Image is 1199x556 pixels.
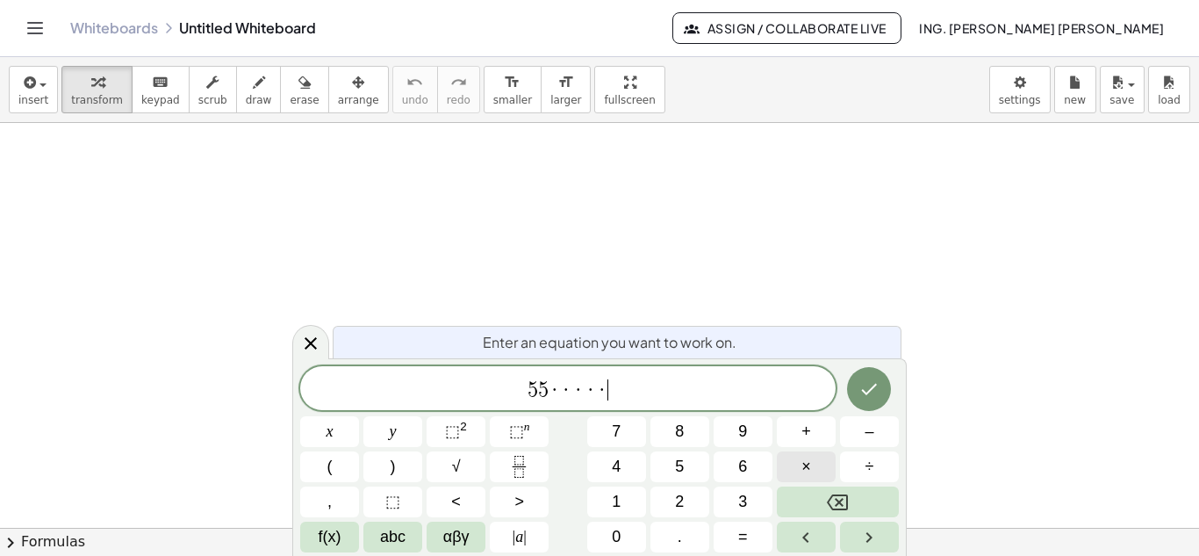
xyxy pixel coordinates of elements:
[327,420,334,444] span: x
[528,379,538,401] span: 5
[524,420,530,433] sup: n
[587,416,646,447] button: 7
[801,455,811,479] span: ×
[587,487,646,517] button: 1
[557,72,574,93] i: format_size
[21,14,49,42] button: Toggle navigation
[300,487,359,517] button: ,
[596,379,608,401] span: ·
[300,522,359,552] button: Functions
[714,416,772,447] button: 9
[437,66,480,113] button: redoredo
[460,420,467,433] sup: 2
[905,12,1178,44] button: ING. [PERSON_NAME] [PERSON_NAME]
[514,490,524,514] span: >
[538,379,549,401] span: 5
[513,525,527,549] span: a
[840,451,899,482] button: Divide
[363,416,422,447] button: y
[493,94,532,106] span: smaller
[777,487,899,517] button: Backspace
[490,522,549,552] button: Absolute value
[561,379,573,401] span: ·
[687,20,887,36] span: Assign / Collaborate Live
[451,490,461,514] span: <
[612,455,621,479] span: 4
[9,66,58,113] button: insert
[141,94,180,106] span: keypad
[1158,94,1181,106] span: load
[319,525,341,549] span: f(x)
[777,451,836,482] button: Times
[61,66,133,113] button: transform
[132,66,190,113] button: keyboardkeypad
[236,66,282,113] button: draw
[989,66,1051,113] button: settings
[1109,94,1134,106] span: save
[406,72,423,93] i: undo
[840,416,899,447] button: Minus
[300,451,359,482] button: (
[650,451,709,482] button: 5
[380,525,406,549] span: abc
[385,490,400,514] span: ⬚
[363,451,422,482] button: )
[18,94,48,106] span: insert
[714,522,772,552] button: Equals
[443,525,470,549] span: αβγ
[280,66,328,113] button: erase
[490,451,549,482] button: Fraction
[490,416,549,447] button: Superscript
[1064,94,1086,106] span: new
[392,66,438,113] button: undoundo
[484,66,542,113] button: format_sizesmaller
[328,66,389,113] button: arrange
[650,416,709,447] button: 8
[587,451,646,482] button: 4
[427,451,485,482] button: Square root
[452,455,461,479] span: √
[675,490,684,514] span: 2
[650,487,709,517] button: 2
[594,66,664,113] button: fullscreen
[445,422,460,440] span: ⬚
[777,416,836,447] button: Plus
[777,522,836,552] button: Left arrow
[363,522,422,552] button: Alphabet
[70,19,158,37] a: Whiteboards
[865,420,873,444] span: –
[612,420,621,444] span: 7
[71,94,123,106] span: transform
[490,487,549,517] button: Greater than
[1148,66,1190,113] button: load
[650,522,709,552] button: .
[678,525,682,549] span: .
[327,455,333,479] span: (
[450,72,467,93] i: redo
[513,528,516,545] span: |
[1054,66,1096,113] button: new
[738,525,748,549] span: =
[847,367,891,411] button: Done
[738,455,747,479] span: 6
[402,94,428,106] span: undo
[363,487,422,517] button: Placeholder
[672,12,901,44] button: Assign / Collaborate Live
[391,455,396,479] span: )
[607,379,608,401] span: ​
[604,94,655,106] span: fullscreen
[714,451,772,482] button: 6
[714,487,772,517] button: 3
[290,94,319,106] span: erase
[738,420,747,444] span: 9
[738,490,747,514] span: 3
[390,420,397,444] span: y
[675,420,684,444] span: 8
[427,487,485,517] button: Less than
[919,20,1164,36] span: ING. [PERSON_NAME] [PERSON_NAME]
[327,490,332,514] span: ,
[999,94,1041,106] span: settings
[198,94,227,106] span: scrub
[550,94,581,106] span: larger
[300,416,359,447] button: x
